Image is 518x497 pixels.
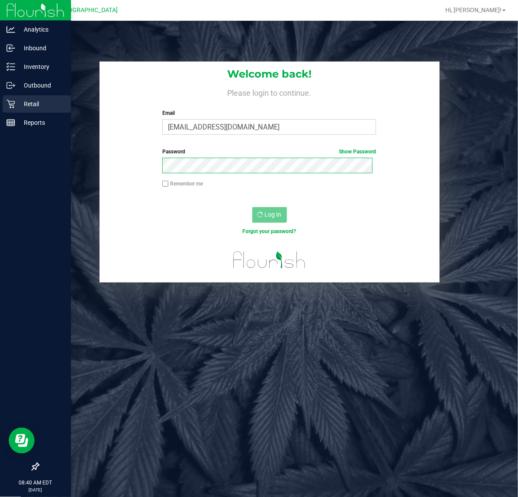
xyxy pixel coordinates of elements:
p: Analytics [15,24,67,35]
p: Reports [15,117,67,128]
button: Log In [252,207,287,223]
label: Email [162,109,376,117]
p: Inventory [15,62,67,72]
img: flourish_logo.svg [227,244,312,276]
iframe: Resource center [9,428,35,454]
h4: Please login to continue. [100,87,440,97]
span: Password [162,149,185,155]
a: Forgot your password? [242,228,296,234]
span: Hi, [PERSON_NAME]! [445,6,502,13]
inline-svg: Reports [6,118,15,127]
inline-svg: Inbound [6,44,15,52]
input: Remember me [162,181,168,187]
p: Inbound [15,43,67,53]
label: Remember me [162,180,203,188]
inline-svg: Inventory [6,62,15,71]
p: [DATE] [4,487,67,493]
p: Outbound [15,80,67,91]
p: 08:40 AM EDT [4,479,67,487]
inline-svg: Outbound [6,81,15,90]
span: Log In [265,211,282,218]
h1: Welcome back! [100,68,440,80]
p: Retail [15,99,67,109]
inline-svg: Retail [6,100,15,108]
inline-svg: Analytics [6,25,15,34]
a: Show Password [339,149,376,155]
span: [GEOGRAPHIC_DATA] [59,6,118,14]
